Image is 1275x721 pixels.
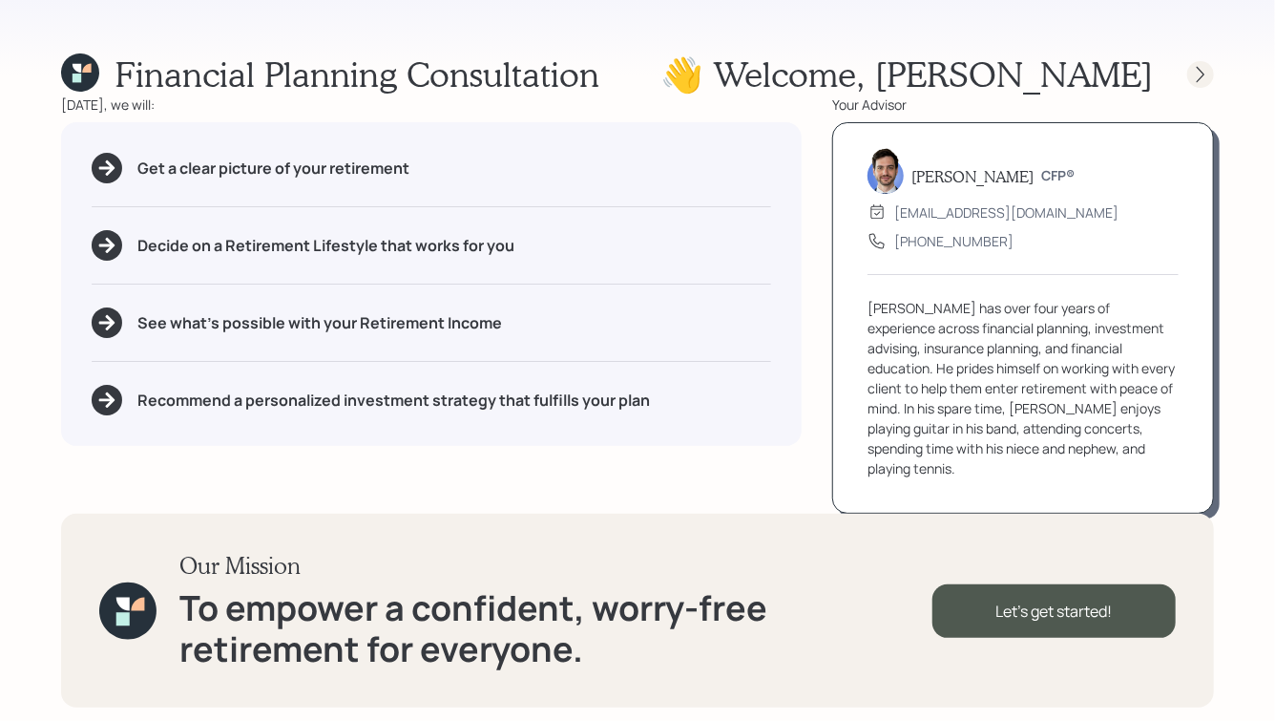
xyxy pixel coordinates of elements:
[660,53,1153,95] h1: 👋 Welcome , [PERSON_NAME]
[867,298,1179,478] div: [PERSON_NAME] has over four years of experience across financial planning, investment advising, i...
[911,167,1034,185] h5: [PERSON_NAME]
[894,202,1118,223] div: [EMAIL_ADDRESS][DOMAIN_NAME]
[832,95,1214,115] div: Your Advisor
[179,587,932,669] h1: To empower a confident, worry-free retirement for everyone.
[137,314,502,332] h5: See what's possible with your Retirement Income
[115,53,599,95] h1: Financial Planning Consultation
[137,392,650,410] h5: Recommend a personalized investment strategy that fulfills your plan
[1041,168,1075,184] h6: CFP®
[932,584,1176,638] div: Let's get started!
[867,148,904,194] img: jonah-coleman-headshot.png
[137,159,409,178] h5: Get a clear picture of your retirement
[179,552,932,580] h3: Our Mission
[61,95,802,115] div: [DATE], we will:
[894,231,1014,251] div: [PHONE_NUMBER]
[137,237,514,255] h5: Decide on a Retirement Lifestyle that works for you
